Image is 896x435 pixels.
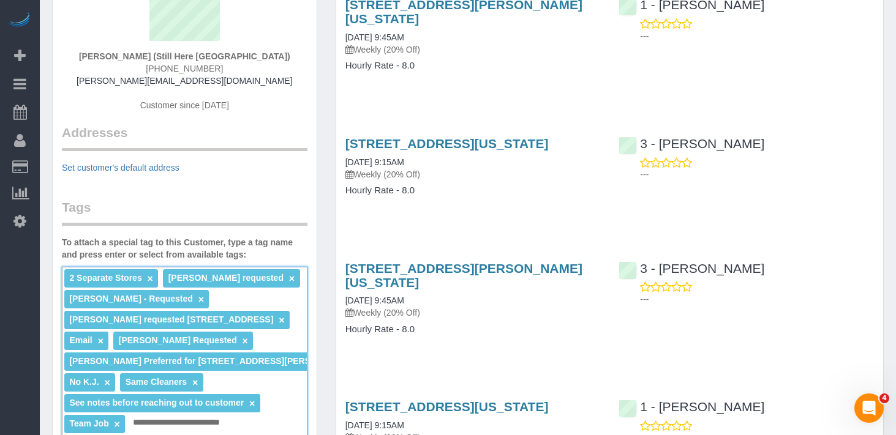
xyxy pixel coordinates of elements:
span: [PHONE_NUMBER] [146,64,223,73]
span: [PERSON_NAME] Requested [119,335,237,345]
span: Same Cleaners [126,377,187,387]
a: × [105,377,110,388]
legend: Tags [62,198,307,226]
a: × [289,273,295,284]
span: Customer since [DATE] [140,100,229,110]
a: 3 - [PERSON_NAME] [619,261,764,275]
strong: [PERSON_NAME] (Still Here [GEOGRAPHIC_DATA]) [79,51,290,61]
span: Team Job [69,418,108,428]
span: 4 [879,393,889,403]
p: Weekly (20% Off) [345,307,601,319]
a: × [115,419,120,429]
iframe: Intercom live chat [854,393,884,423]
p: --- [640,293,874,305]
span: See notes before reaching out to customer [69,398,244,407]
a: × [243,336,248,346]
p: Weekly (20% Off) [345,168,601,180]
a: × [192,377,198,388]
a: [DATE] 9:45AM [345,296,404,305]
a: [DATE] 9:45AM [345,32,404,42]
span: [PERSON_NAME] Preferred for [STREET_ADDRESS][PERSON_NAME] [69,356,356,366]
span: [PERSON_NAME] requested [STREET_ADDRESS] [69,314,273,324]
a: 1 - [PERSON_NAME] [619,400,764,414]
p: Weekly (20% Off) [345,43,601,56]
a: Set customer's default address [62,163,179,173]
a: [DATE] 9:15AM [345,420,404,430]
a: × [279,315,284,325]
span: No K.J. [69,377,99,387]
h4: Hourly Rate - 8.0 [345,324,601,335]
span: [PERSON_NAME] - Requested [69,294,192,303]
a: × [98,336,104,346]
a: × [198,294,204,305]
a: [STREET_ADDRESS][US_STATE] [345,136,549,151]
a: × [148,273,153,284]
a: × [249,398,255,409]
a: [PERSON_NAME][EMAIL_ADDRESS][DOMAIN_NAME] [77,76,292,86]
p: --- [640,168,874,180]
h4: Hourly Rate - 8.0 [345,61,601,71]
p: --- [640,30,874,42]
span: Email [69,335,92,345]
h4: Hourly Rate - 8.0 [345,185,601,196]
img: Automaid Logo [7,12,32,29]
a: [STREET_ADDRESS][US_STATE] [345,400,549,414]
span: [PERSON_NAME] requested [168,273,284,283]
span: 2 Separate Stores [69,273,141,283]
a: [DATE] 9:15AM [345,157,404,167]
a: 3 - [PERSON_NAME] [619,136,764,151]
a: [STREET_ADDRESS][PERSON_NAME][US_STATE] [345,261,582,289]
label: To attach a special tag to this Customer, type a tag name and press enter or select from availabl... [62,236,307,261]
